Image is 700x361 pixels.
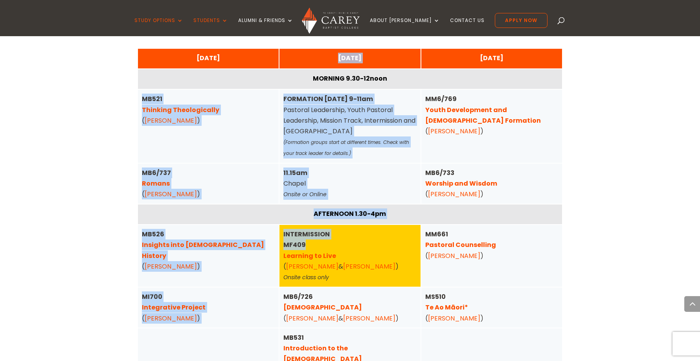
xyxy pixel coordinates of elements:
strong: MS510 [425,292,468,312]
a: [PERSON_NAME] [145,116,197,125]
div: ( & ) [283,229,417,283]
a: Youth Development and [DEMOGRAPHIC_DATA] Formation [425,105,541,125]
strong: 11.15am [283,168,307,177]
a: Alumni & Friends [238,18,293,36]
img: Carey Baptist College [302,7,360,34]
div: [DATE] [425,53,559,63]
strong: MORNING 9.30-12noon [313,74,387,83]
a: [PERSON_NAME] [343,314,395,323]
a: Students [193,18,228,36]
strong: MB6/737 [142,168,171,188]
div: ( ) [142,168,275,200]
a: Thinking Theologically [142,105,219,114]
a: [PERSON_NAME] [343,262,395,271]
div: ( ) [425,94,559,136]
a: [PERSON_NAME] [286,314,338,323]
strong: MI700 [142,292,206,312]
div: ( & ) [283,291,417,324]
strong: MB521 [142,94,219,114]
a: Integrative Project [142,303,206,312]
a: [PERSON_NAME] [286,262,338,271]
strong: MM661 [425,230,496,249]
a: Pastoral Counselling [425,240,496,249]
div: ( ) [425,168,559,200]
strong: AFTERNOON 1.30-4pm [314,209,386,218]
em: Onsite class only [283,273,329,281]
div: ( ) [142,229,275,272]
a: Apply Now [495,13,548,28]
a: [PERSON_NAME] [428,127,480,136]
div: ( ) [425,291,559,324]
a: [PERSON_NAME] [145,262,197,271]
div: Pastoral Leadership, Youth Pastoral Leadership, Mission Track, Intermission and [GEOGRAPHIC_DATA] [283,94,417,158]
div: [DATE] [283,53,417,63]
div: Chapel [283,168,417,200]
a: [PERSON_NAME] [428,190,480,199]
div: ( ) [142,291,275,324]
a: Study Options [134,18,183,36]
a: [DEMOGRAPHIC_DATA] [283,303,362,312]
strong: MB6/726 [283,292,362,312]
a: [PERSON_NAME] [428,251,480,260]
em: (Formation groups start at different times. Check with your track leader for details.) [283,139,409,157]
a: Worship and Wisdom [425,179,497,188]
a: [PERSON_NAME] [428,314,480,323]
div: ( ) [425,229,559,261]
a: Romans [142,179,170,188]
div: ( ) [142,94,275,126]
strong: INTERMISSION [283,230,330,239]
a: Insights into [DEMOGRAPHIC_DATA] History [142,240,264,260]
a: About [PERSON_NAME] [370,18,440,36]
a: [PERSON_NAME] [145,314,197,323]
div: [DATE] [142,53,275,63]
strong: MB526 [142,230,264,260]
a: Learning to Live [283,251,336,260]
strong: MM6/769 [425,94,541,125]
strong: MB6/733 [425,168,497,188]
strong: MF409 [283,240,336,260]
a: [PERSON_NAME] [145,190,197,199]
em: Onsite or Online [283,190,327,198]
a: Te Ao Māori* [425,303,468,312]
a: Contact Us [450,18,485,36]
strong: FORMATION [DATE] 9-11am [283,94,373,103]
